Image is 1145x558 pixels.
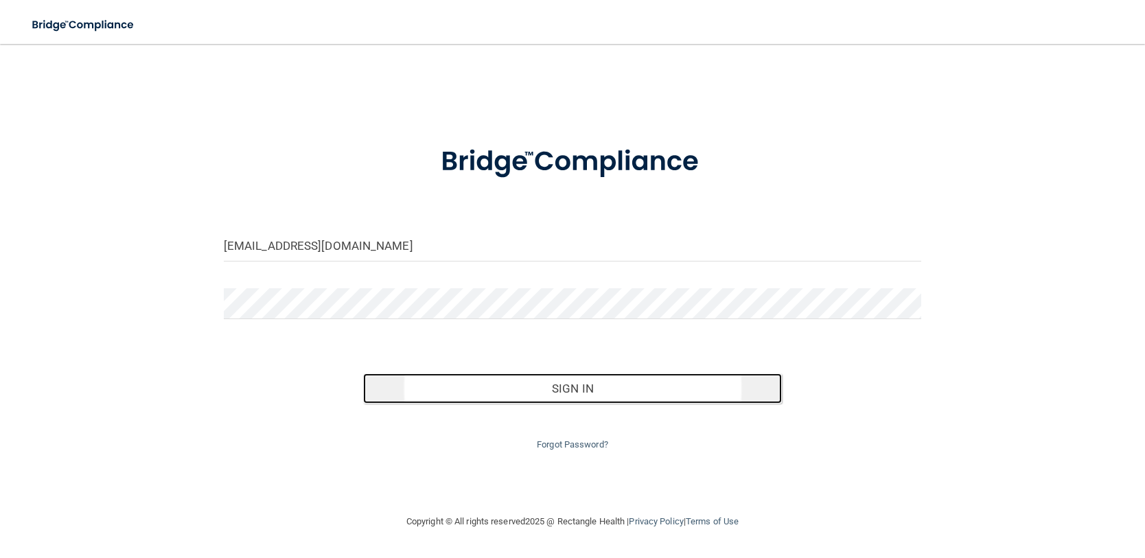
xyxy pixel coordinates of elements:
[907,461,1129,515] iframe: Drift Widget Chat Controller
[21,11,147,39] img: bridge_compliance_login_screen.278c3ca4.svg
[413,126,732,198] img: bridge_compliance_login_screen.278c3ca4.svg
[537,439,608,450] a: Forgot Password?
[686,516,739,526] a: Terms of Use
[322,500,823,544] div: Copyright © All rights reserved 2025 @ Rectangle Health | |
[363,373,782,404] button: Sign In
[224,231,921,261] input: Email
[629,516,683,526] a: Privacy Policy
